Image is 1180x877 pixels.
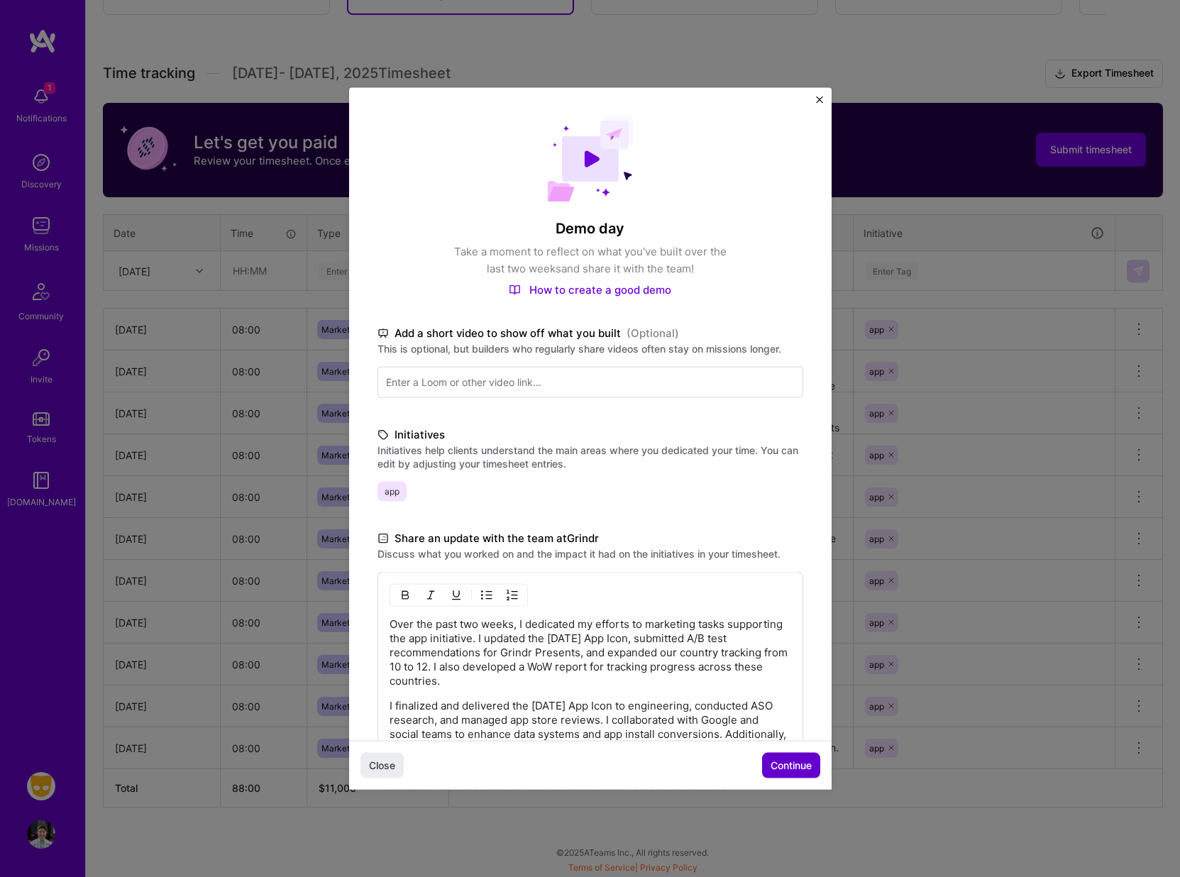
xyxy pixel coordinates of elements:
i: icon DocumentBlack [377,530,389,546]
img: Divider [471,587,472,604]
img: How to create a good demo [509,284,521,295]
h4: Demo day [377,219,803,238]
p: Take a moment to reflect on what you've built over the last two weeks and share it with the team! [448,243,732,277]
i: icon TvBlack [377,325,389,341]
label: This is optional, but builders who regularly share videos often stay on missions longer. [377,342,803,355]
label: Add a short video to show off what you built [377,325,803,342]
span: (Optional) [627,325,679,342]
button: Close [360,752,404,778]
img: Italic [425,590,436,601]
label: Discuss what you worked on and the impact it had on the initiatives in your timesheet. [377,547,803,561]
a: How to create a good demo [509,283,671,297]
img: Underline [451,590,462,601]
img: Demo day [547,116,634,202]
span: Close [369,758,395,772]
p: I finalized and delivered the [DATE] App Icon to engineering, conducted ASO research, and managed... [390,699,791,770]
button: Close [816,96,823,111]
p: Over the past two weeks, I dedicated my efforts to marketing tasks supporting the app initiative.... [390,617,791,688]
span: app [377,482,407,502]
span: Continue [771,758,812,772]
label: Share an update with the team at Grindr [377,530,803,547]
button: Continue [762,752,820,778]
img: OL [507,590,518,601]
i: icon TagBlack [377,426,389,443]
label: Initiatives [377,426,803,443]
img: UL [481,590,492,601]
label: Initiatives help clients understand the main areas where you dedicated your time. You can edit by... [377,443,803,470]
input: Enter a Loom or other video link... [377,367,803,398]
img: Bold [399,590,411,601]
